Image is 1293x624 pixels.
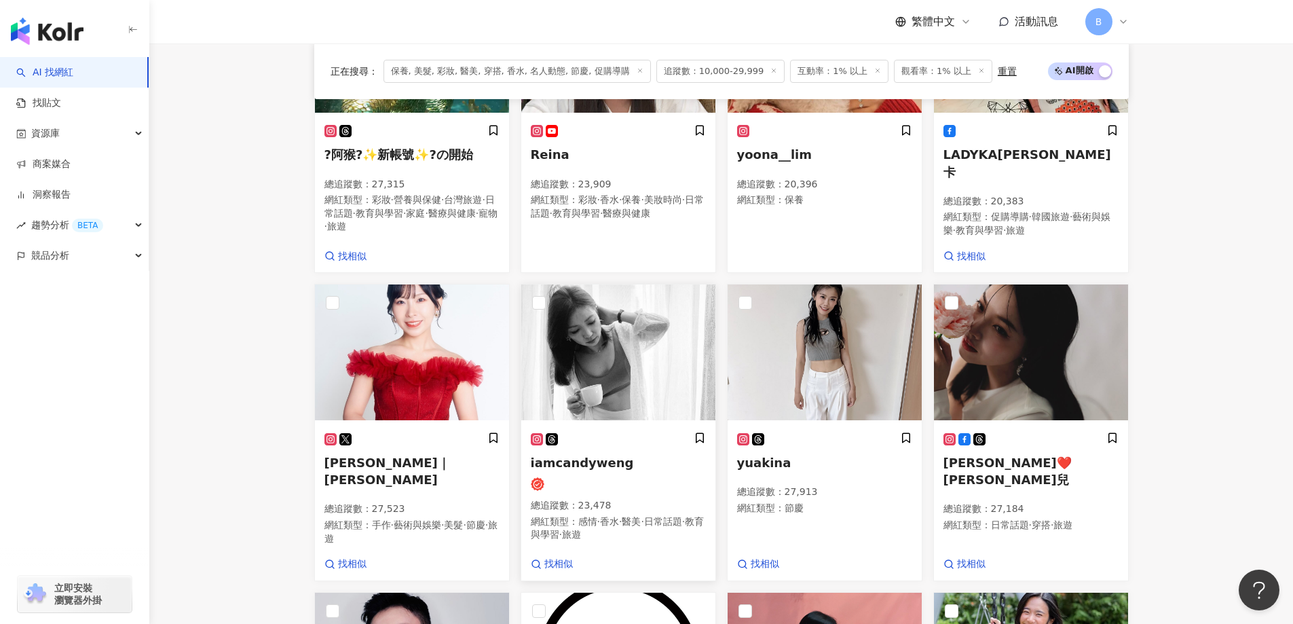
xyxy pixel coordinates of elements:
[682,516,685,527] span: ·
[72,219,103,232] div: BETA
[1032,519,1051,530] span: 穿搭
[324,519,500,545] p: 網紅類型 ：
[943,557,986,571] a: 找相似
[353,208,356,219] span: ·
[578,194,597,205] span: 彩妝
[54,582,102,606] span: 立即安裝 瀏覽器外掛
[737,194,912,207] p: 網紅類型 ：
[1029,519,1032,530] span: ·
[531,194,705,219] span: 日常話題
[403,208,406,219] span: ·
[521,285,715,420] img: KOL Avatar
[943,211,1111,236] span: 藝術與娛樂
[22,583,48,605] img: chrome extension
[441,194,444,205] span: ·
[562,529,581,540] span: 旅遊
[531,515,706,542] p: 網紅類型 ：
[1015,15,1058,28] span: 活動訊息
[372,519,391,530] span: 手作
[644,516,682,527] span: 日常話題
[31,118,60,149] span: 資源庫
[957,557,986,571] span: 找相似
[603,208,650,219] span: 醫療與健康
[1070,211,1072,222] span: ·
[943,456,1072,487] span: [PERSON_NAME]❤️[PERSON_NAME]兒
[327,221,346,232] span: 旅遊
[338,250,367,263] span: 找相似
[943,250,986,263] a: 找相似
[324,502,500,516] p: 總追蹤數 ： 27,523
[943,519,1119,532] p: 網紅類型 ：
[18,576,132,612] a: chrome extension立即安裝 瀏覽器外掛
[441,519,444,530] span: ·
[331,66,378,77] span: 正在搜尋 ：
[1051,519,1053,530] span: ·
[531,178,706,191] p: 總追蹤數 ： 23,909
[737,178,912,191] p: 總追蹤數 ： 20,396
[559,529,562,540] span: ·
[943,195,1119,208] p: 總追蹤數 ： 20,383
[934,285,1128,420] img: KOL Avatar
[644,194,682,205] span: 美妝時尚
[425,208,428,219] span: ·
[991,211,1029,222] span: 促購導購
[737,456,791,470] span: yuakina
[998,66,1017,77] div: 重置
[372,194,391,205] span: 彩妝
[600,194,619,205] span: 香水
[578,516,597,527] span: 感情
[894,60,992,83] span: 觀看率：1% 以上
[314,284,510,581] a: KOL Avatar[PERSON_NAME]｜[PERSON_NAME]總追蹤數：27,523網紅類型：手作·藝術與娛樂·美髮·節慶·旅遊找相似
[428,208,476,219] span: 醫療與健康
[785,502,804,513] span: 節慶
[531,557,573,571] a: 找相似
[727,284,922,581] a: KOL Avataryuakina總追蹤數：27,913網紅類型：節慶找相似
[476,208,479,219] span: ·
[16,188,71,202] a: 洞察報告
[641,516,643,527] span: ·
[956,225,1003,236] span: 教育與學習
[790,60,888,83] span: 互動率：1% 以上
[485,519,488,530] span: ·
[391,519,394,530] span: ·
[597,194,600,205] span: ·
[619,516,622,527] span: ·
[406,208,425,219] span: 家庭
[622,194,641,205] span: 保養
[619,194,622,205] span: ·
[463,519,466,530] span: ·
[356,208,403,219] span: 教育與學習
[1239,570,1279,610] iframe: Help Scout Beacon - Open
[531,194,706,220] p: 網紅類型 ：
[600,516,619,527] span: 香水
[600,208,603,219] span: ·
[531,499,706,513] p: 總追蹤數 ： 23,478
[324,456,450,487] span: [PERSON_NAME]｜[PERSON_NAME]
[16,66,73,79] a: searchAI 找網紅
[943,210,1119,237] p: 網紅類型 ：
[521,284,716,581] a: KOL Avatariamcandyweng總追蹤數：23,478網紅類型：感情·香水·醫美·日常話題·教育與學習·旅遊找相似
[338,557,367,571] span: 找相似
[943,502,1119,516] p: 總追蹤數 ： 27,184
[324,557,367,571] a: 找相似
[324,221,327,232] span: ·
[550,208,552,219] span: ·
[728,285,922,420] img: KOL Avatar
[11,18,83,45] img: logo
[31,240,69,271] span: 競品分析
[466,519,485,530] span: 節慶
[957,250,986,263] span: 找相似
[912,14,955,29] span: 繁體中文
[315,285,509,420] img: KOL Avatar
[1095,14,1102,29] span: B
[383,60,651,83] span: 保養, 美髮, 彩妝, 醫美, 穿搭, 香水, 名人動態, 節慶, 促購導購
[737,147,812,162] span: yoona__lim
[324,178,500,191] p: 總追蹤數 ： 27,315
[444,194,482,205] span: 台灣旅遊
[1053,519,1072,530] span: 旅遊
[1029,211,1032,222] span: ·
[482,194,485,205] span: ·
[1006,225,1025,236] span: 旅遊
[737,557,779,571] a: 找相似
[737,502,912,515] p: 網紅類型 ：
